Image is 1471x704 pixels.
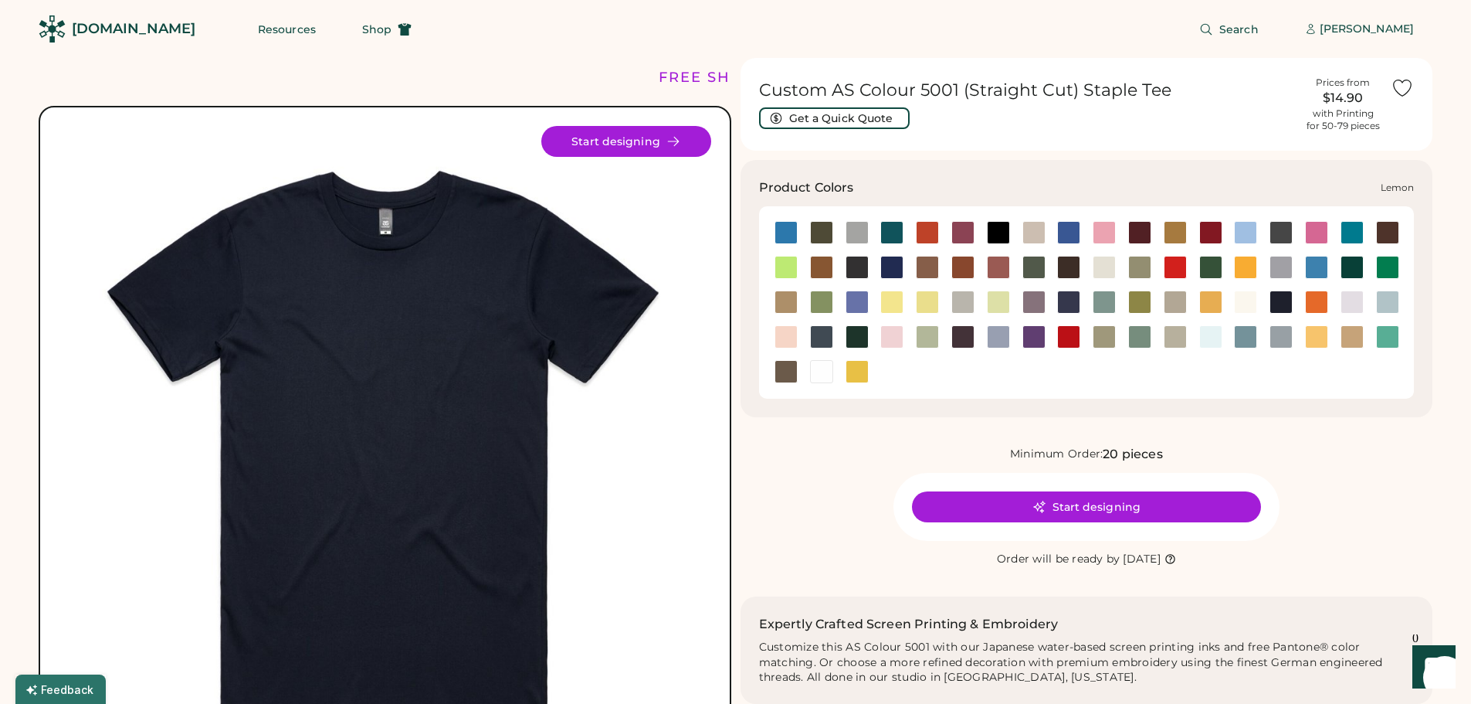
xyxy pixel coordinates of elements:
h2: Expertly Crafted Screen Printing & Embroidery [759,615,1059,634]
button: Resources [239,14,334,45]
div: 20 pieces [1103,445,1162,464]
div: Customize this AS Colour 5001 with our Japanese water-based screen printing inks and free Pantone... [759,640,1415,686]
div: Lemon [1381,182,1414,194]
button: Shop [344,14,430,45]
span: Search [1219,24,1259,35]
div: Minimum Order: [1010,447,1103,462]
div: with Printing for 50-79 pieces [1307,107,1380,132]
div: $14.90 [1304,89,1381,107]
div: [DATE] [1123,552,1161,567]
h1: Custom AS Colour 5001 (Straight Cut) Staple Tee [759,80,1296,101]
span: Shop [362,24,391,35]
button: Get a Quick Quote [759,107,910,129]
div: [PERSON_NAME] [1320,22,1414,37]
img: Rendered Logo - Screens [39,15,66,43]
h3: Product Colors [759,179,854,197]
div: FREE SHIPPING [659,67,791,88]
button: Start designing [541,126,711,157]
button: Start designing [912,491,1261,522]
div: [DOMAIN_NAME] [72,19,195,39]
iframe: Front Chat [1398,634,1464,701]
div: Prices from [1316,77,1370,89]
button: Search [1181,14,1277,45]
div: Order will be ready by [997,552,1120,567]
